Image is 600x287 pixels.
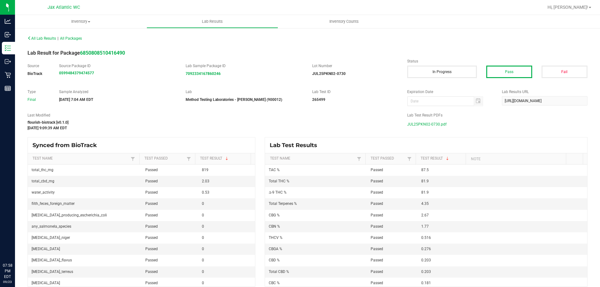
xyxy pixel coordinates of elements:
label: Source [27,63,50,69]
span: 0 [202,258,204,262]
span: 0 [202,235,204,240]
span: 819 [202,168,208,172]
strong: JUL25PKN02-0730 [312,72,346,76]
span: CBGA % [269,247,282,251]
span: 0.203 [421,270,431,274]
span: Passed [371,201,383,206]
span: JUL25PKN02-0730.pdf [407,120,447,129]
span: Sortable [445,156,450,161]
span: Δ-9 THC % [269,190,287,195]
span: Lab Test Results [270,142,322,149]
strong: 6850808510416490 [80,50,125,56]
span: Passed [145,213,158,217]
label: Lab Sample Package ID [186,63,303,69]
a: Test PassedSortable [371,156,406,161]
span: 0 [202,213,204,217]
span: 0.53 [202,190,209,195]
span: filth_feces_foreign_matter [32,201,75,206]
span: 4.35 [421,201,429,206]
span: Passed [371,179,383,183]
span: [MEDICAL_DATA] [32,247,60,251]
span: water_activity [32,190,55,195]
iframe: Resource center [6,237,25,256]
span: THCV % [269,235,282,240]
label: Status [407,58,587,64]
span: Jax Atlantic WC [47,5,80,10]
span: Passed [145,270,158,274]
a: Test ResultSortable [200,156,248,161]
a: Lab Results [147,15,278,28]
label: Source Package ID [59,63,176,69]
span: Lab Result for Package [27,50,125,56]
span: Passed [145,190,158,195]
span: 1.77 [421,224,429,229]
button: Fail [542,66,587,78]
button: In Progress [407,66,477,78]
th: Note [466,153,566,165]
span: 2.67 [421,213,429,217]
span: CBC % [269,281,280,285]
inline-svg: Inbound [5,32,11,38]
label: Lab Test Result PDFs [407,112,587,118]
span: Passed [371,224,383,229]
inline-svg: Retail [5,72,11,78]
p: 07:58 PM EDT [3,263,12,280]
label: Sample Analyzed [59,89,176,95]
span: total_cbd_mg [32,179,54,183]
span: Passed [371,281,383,285]
span: any_salmonela_species [32,224,71,229]
span: Total Terpenes % [269,201,297,206]
a: Filter [185,155,192,163]
span: 0.516 [421,235,431,240]
span: 0.203 [421,258,431,262]
span: 0.276 [421,247,431,251]
span: [MEDICAL_DATA]_flavus [32,258,72,262]
span: Passed [371,213,383,217]
a: 7092334167860246 [186,72,221,76]
span: 0 [202,270,204,274]
a: Test PassedSortable [144,156,185,161]
inline-svg: Analytics [5,18,11,24]
span: CBD % [269,258,280,262]
a: Inventory [15,15,147,28]
a: 0599484379474577 [59,71,94,75]
a: Test ResultSortable [421,156,463,161]
label: Last Modified [27,112,398,118]
strong: 265499 [312,97,325,102]
label: Lab Test ID [312,89,398,95]
span: Passed [371,247,383,251]
span: Passed [371,270,383,274]
a: Inventory Counts [278,15,410,28]
p: 09/23 [3,280,12,284]
a: Filter [129,155,137,163]
a: Filter [406,155,413,163]
span: Passed [145,258,158,262]
strong: flourish-biotrack [v0.1.0] [27,120,68,125]
span: 81.9 [421,190,429,195]
span: 0 [202,224,204,229]
span: 0 [202,281,204,285]
a: Test NameSortable [270,156,355,161]
label: Expiration Date [407,89,493,95]
span: [MEDICAL_DATA]_niger [32,235,70,240]
span: Passed [145,201,158,206]
span: Passed [145,224,158,229]
span: [MEDICAL_DATA]_terreus [32,270,73,274]
button: Pass [486,66,532,78]
span: 0 [202,201,204,206]
span: CBG % [269,213,280,217]
span: Passed [145,247,158,251]
strong: [DATE] 7:04 AM EDT [59,97,93,102]
span: Sortable [224,156,229,161]
inline-svg: Inventory [5,45,11,51]
span: 0.181 [421,281,431,285]
span: Passed [145,235,158,240]
label: Lab [186,89,303,95]
label: Type [27,89,50,95]
span: Passed [145,179,158,183]
strong: [DATE] 9:09:39 AM EDT [27,126,67,130]
label: Lot Number [312,63,398,69]
span: 0 [202,247,204,251]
